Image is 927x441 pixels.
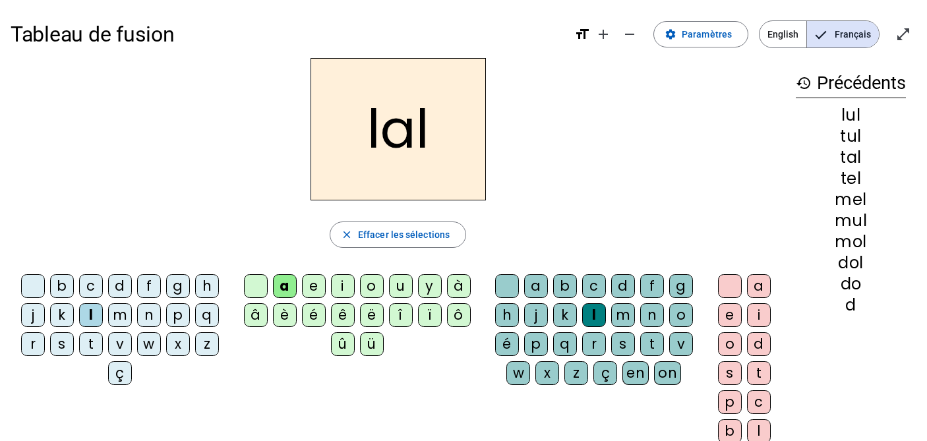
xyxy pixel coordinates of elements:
[747,361,771,385] div: t
[330,221,466,248] button: Effacer les sélections
[11,13,564,55] h1: Tableau de fusion
[79,332,103,356] div: t
[796,107,906,123] div: lul
[553,274,577,298] div: b
[195,332,219,356] div: z
[796,255,906,271] div: dol
[796,192,906,208] div: mel
[50,332,74,356] div: s
[796,234,906,250] div: mol
[506,361,530,385] div: w
[796,171,906,187] div: tel
[640,274,664,298] div: f
[760,21,806,47] span: English
[79,274,103,298] div: c
[718,303,742,327] div: e
[611,303,635,327] div: m
[611,274,635,298] div: d
[718,332,742,356] div: o
[389,274,413,298] div: u
[79,303,103,327] div: l
[50,274,74,298] div: b
[593,361,617,385] div: ç
[653,21,748,47] button: Paramètres
[166,303,190,327] div: p
[747,274,771,298] div: a
[807,21,879,47] span: Français
[137,274,161,298] div: f
[796,129,906,144] div: tul
[582,274,606,298] div: c
[535,361,559,385] div: x
[495,303,519,327] div: h
[418,274,442,298] div: y
[611,332,635,356] div: s
[524,274,548,298] div: a
[796,213,906,229] div: mul
[389,303,413,327] div: î
[311,58,486,200] h2: lal
[682,26,732,42] span: Paramètres
[108,274,132,298] div: d
[796,276,906,292] div: do
[590,21,616,47] button: Augmenter la taille de la police
[553,332,577,356] div: q
[747,303,771,327] div: i
[796,69,906,98] h3: Précédents
[358,227,450,243] span: Effacer les sélections
[166,274,190,298] div: g
[331,303,355,327] div: ê
[360,274,384,298] div: o
[890,21,916,47] button: Entrer en plein écran
[747,332,771,356] div: d
[195,303,219,327] div: q
[137,332,161,356] div: w
[21,332,45,356] div: r
[654,361,681,385] div: on
[331,332,355,356] div: û
[524,332,548,356] div: p
[796,297,906,313] div: d
[195,274,219,298] div: h
[137,303,161,327] div: n
[616,21,643,47] button: Diminuer la taille de la police
[574,26,590,42] mat-icon: format_size
[718,361,742,385] div: s
[665,28,676,40] mat-icon: settings
[640,303,664,327] div: n
[495,332,519,356] div: é
[895,26,911,42] mat-icon: open_in_full
[302,274,326,298] div: e
[447,303,471,327] div: ô
[166,332,190,356] div: x
[669,332,693,356] div: v
[582,332,606,356] div: r
[360,332,384,356] div: ü
[108,303,132,327] div: m
[759,20,880,48] mat-button-toggle-group: Language selection
[595,26,611,42] mat-icon: add
[622,26,638,42] mat-icon: remove
[524,303,548,327] div: j
[718,390,742,414] div: p
[108,332,132,356] div: v
[669,274,693,298] div: g
[747,390,771,414] div: c
[341,229,353,241] mat-icon: close
[564,361,588,385] div: z
[669,303,693,327] div: o
[447,274,471,298] div: à
[622,361,649,385] div: en
[796,75,812,91] mat-icon: history
[331,274,355,298] div: i
[302,303,326,327] div: é
[553,303,577,327] div: k
[640,332,664,356] div: t
[796,150,906,165] div: tal
[108,361,132,385] div: ç
[582,303,606,327] div: l
[360,303,384,327] div: ë
[50,303,74,327] div: k
[273,303,297,327] div: è
[418,303,442,327] div: ï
